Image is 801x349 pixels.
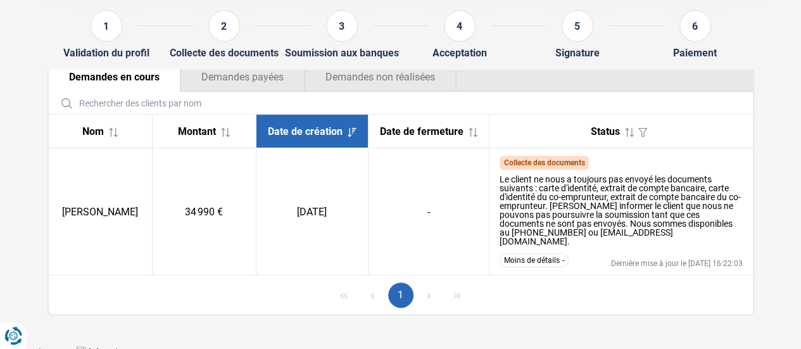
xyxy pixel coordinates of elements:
[562,10,593,42] div: 5
[49,61,180,92] button: Demandes en cours
[388,282,413,308] button: Page 1
[49,148,153,276] td: [PERSON_NAME]
[180,61,305,92] button: Demandes payées
[170,47,279,59] div: Collecte des documents
[54,92,748,114] input: Rechercher des clients par nom
[63,47,149,59] div: Validation du profil
[500,253,569,267] button: Moins de détails
[82,125,104,137] span: Nom
[360,282,385,308] button: Previous Page
[268,125,343,137] span: Date de création
[416,282,441,308] button: Next Page
[445,282,470,308] button: Last Page
[444,10,476,42] div: 4
[500,175,743,246] div: Le client ne nous a toujours pas envoyé les documents suivants : carte d'identité, extrait de com...
[305,61,457,92] button: Demandes non réalisées
[432,47,487,59] div: Acceptation
[673,47,717,59] div: Paiement
[208,10,240,42] div: 2
[331,282,356,308] button: First Page
[178,125,216,137] span: Montant
[91,10,122,42] div: 1
[591,125,620,137] span: Status
[326,10,358,42] div: 3
[555,47,600,59] div: Signature
[152,148,256,276] td: 34 990 €
[285,47,399,59] div: Soumission aux banques
[380,125,464,137] span: Date de fermeture
[503,158,584,167] span: Collecte des documents
[256,148,368,276] td: [DATE]
[679,10,711,42] div: 6
[368,148,489,276] td: -
[611,260,743,267] div: Dernière mise à jour le [DATE] 16:22:03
